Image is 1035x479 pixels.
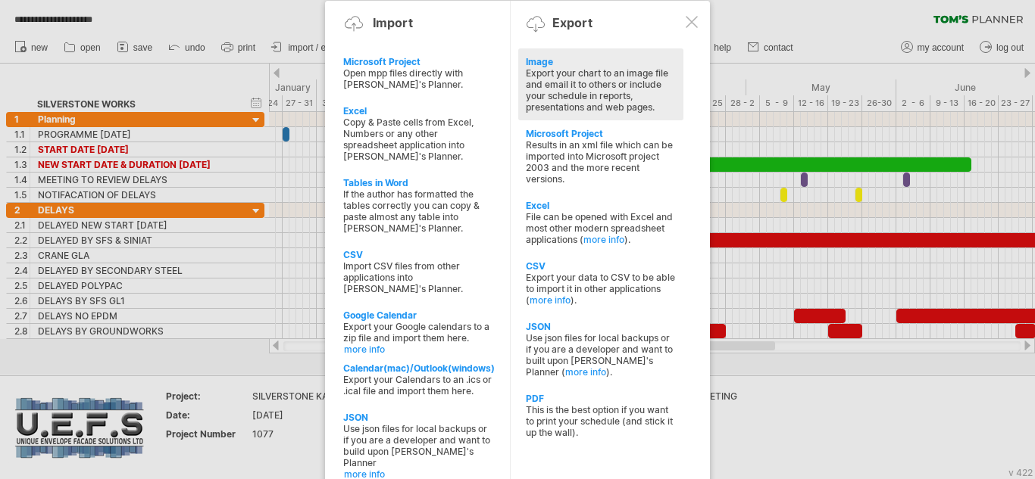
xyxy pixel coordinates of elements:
[526,332,676,378] div: Use json files for local backups or if you are a developer and want to built upon [PERSON_NAME]'s...
[343,105,493,117] div: Excel
[344,344,494,355] a: more info
[526,200,676,211] div: Excel
[526,67,676,113] div: Export your chart to an image file and email it to others or include your schedule in reports, pr...
[526,404,676,438] div: This is the best option if you want to print your schedule (and stick it up the wall).
[343,188,493,234] div: If the author has formatted the tables correctly you can copy & paste almost any table into [PERS...
[526,393,676,404] div: PDF
[526,321,676,332] div: JSON
[565,366,606,378] a: more info
[526,260,676,272] div: CSV
[552,15,593,30] div: Export
[526,56,676,67] div: Image
[343,177,493,188] div: Tables in Word
[343,117,493,162] div: Copy & Paste cells from Excel, Numbers or any other spreadsheet application into [PERSON_NAME]'s ...
[373,15,413,30] div: Import
[526,128,676,139] div: Microsoft Project
[526,139,676,185] div: Results in an xml file which can be imported into Microsoft project 2003 and the more recent vers...
[583,234,624,245] a: more info
[526,272,676,306] div: Export your data to CSV to be able to import it in other applications ( ).
[526,211,676,245] div: File can be opened with Excel and most other modern spreadsheet applications ( ).
[530,294,571,306] a: more info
